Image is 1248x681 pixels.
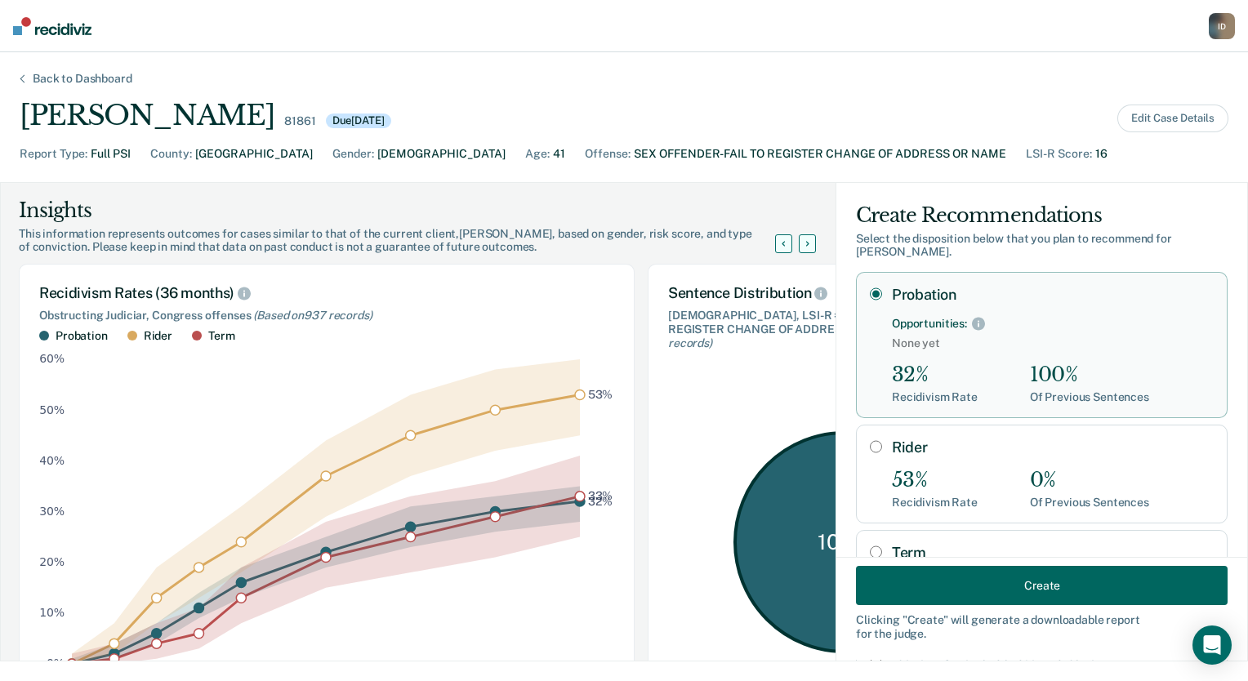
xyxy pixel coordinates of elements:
label: Term [892,544,1214,562]
label: Probation [892,286,1214,304]
div: 0% [1030,469,1149,492]
div: Of Previous Sentences [1030,496,1149,510]
g: area [72,359,580,664]
g: text [588,388,613,508]
div: Obstructing Judiciar, Congress offenses [39,309,614,323]
div: SEX OFFENDER-FAIL TO REGISTER CHANGE OF ADDRESS OR NAME [634,145,1006,162]
div: Create Recommendations [856,203,1228,229]
button: Edit Case Details [1117,105,1228,132]
text: 53% [588,388,613,401]
text: 20% [39,555,65,568]
text: 40% [39,453,65,466]
div: 16 [1095,145,1108,162]
div: I D [1209,13,1235,39]
div: 32% [892,363,978,387]
span: (Based on 5 records ) [668,323,1014,349]
div: Due [DATE] [326,113,391,128]
text: 60% [39,352,65,365]
div: LSI-R Score : [1026,145,1092,162]
div: This information represents outcomes for cases similar to that of the current client, [PERSON_NAM... [19,227,795,255]
div: Probation [56,329,108,343]
div: Back to Dashboard [13,72,152,86]
button: ID [1209,13,1235,39]
text: 50% [39,403,65,416]
div: 100% [1030,363,1149,387]
div: Offense : [585,145,631,162]
div: Clicking " Create " will generate a downloadable report for the judge. [856,613,1228,641]
div: Open Intercom Messenger [1192,625,1232,665]
div: 81861 [284,114,315,128]
div: Rider [144,329,172,343]
text: 0% [47,657,65,670]
div: Select the disposition below that you plan to recommend for [PERSON_NAME] . [856,232,1228,260]
div: Age : [525,145,550,162]
g: y-axis tick label [39,352,65,670]
div: Insights [19,198,795,224]
div: 41 [553,145,565,162]
span: None yet [892,336,1214,350]
text: 30% [39,505,65,518]
text: 32% [588,494,613,507]
div: Recidivism Rate [892,496,978,510]
div: Gender : [332,145,374,162]
div: 100 % [733,431,956,653]
img: Recidiviz [13,17,91,35]
span: (Based on 937 records ) [253,309,372,322]
text: 33% [588,489,613,502]
div: County : [150,145,192,162]
div: Report Type : [20,145,87,162]
div: [DEMOGRAPHIC_DATA], LSI-R = 0-20, SEX OFFENDER-FAIL TO REGISTER CHANGE OF ADDRESS OR NAME offenses [668,309,1021,349]
div: [GEOGRAPHIC_DATA] [195,145,313,162]
div: Recidivism Rate [892,390,978,404]
div: [DEMOGRAPHIC_DATA] [377,145,506,162]
div: Of Previous Sentences [1030,390,1149,404]
label: Rider [892,438,1214,456]
div: Full PSI [91,145,131,162]
div: Recidivism Rates (36 months) [39,284,614,302]
div: 53% [892,469,978,492]
div: Sentence Distribution [668,284,1021,302]
div: Term [208,329,234,343]
div: Opportunities: [892,317,967,331]
div: [PERSON_NAME] [20,99,274,132]
text: 10% [39,606,65,619]
button: Create [856,566,1228,605]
